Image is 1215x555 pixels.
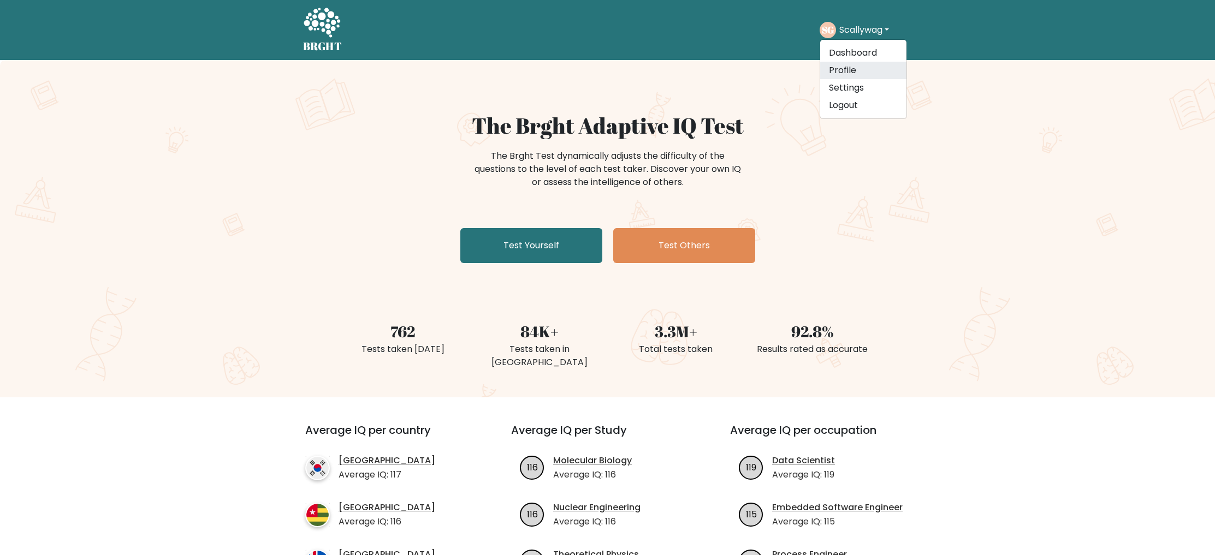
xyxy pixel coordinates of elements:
[341,112,874,139] h1: The Brght Adaptive IQ Test
[836,23,892,37] button: Scallywag
[339,454,435,467] a: [GEOGRAPHIC_DATA]
[339,468,435,481] p: Average IQ: 117
[305,456,330,480] img: country
[613,228,755,263] a: Test Others
[553,468,632,481] p: Average IQ: 116
[527,461,538,473] text: 116
[303,4,342,56] a: BRGHT
[614,343,738,356] div: Total tests taken
[478,343,601,369] div: Tests taken in [GEOGRAPHIC_DATA]
[820,62,906,79] a: Profile
[751,343,874,356] div: Results rated as accurate
[772,468,835,481] p: Average IQ: 119
[751,320,874,343] div: 92.8%
[820,79,906,97] a: Settings
[822,23,834,36] text: SG
[820,97,906,114] a: Logout
[339,515,435,528] p: Average IQ: 116
[303,40,342,53] h5: BRGHT
[614,320,738,343] div: 3.3M+
[730,423,923,450] h3: Average IQ per occupation
[820,44,906,62] a: Dashboard
[341,320,465,343] div: 762
[553,515,641,528] p: Average IQ: 116
[553,454,632,467] a: Molecular Biology
[772,501,903,514] a: Embedded Software Engineer
[305,503,330,527] img: country
[341,343,465,356] div: Tests taken [DATE]
[553,501,641,514] a: Nuclear Engineering
[527,508,538,520] text: 116
[746,508,757,520] text: 115
[511,423,704,450] h3: Average IQ per Study
[471,150,744,189] div: The Brght Test dynamically adjusts the difficulty of the questions to the level of each test take...
[460,228,602,263] a: Test Yourself
[772,454,835,467] a: Data Scientist
[305,423,472,450] h3: Average IQ per country
[478,320,601,343] div: 84K+
[746,461,756,473] text: 119
[772,515,903,528] p: Average IQ: 115
[339,501,435,514] a: [GEOGRAPHIC_DATA]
